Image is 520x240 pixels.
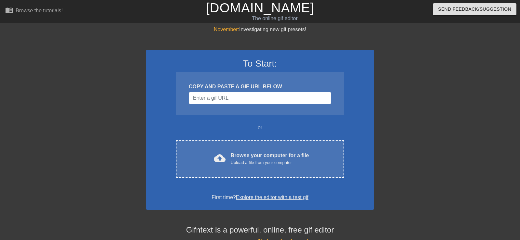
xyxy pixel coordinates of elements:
[231,159,309,166] div: Upload a file from your computer
[16,8,63,13] div: Browse the tutorials!
[146,225,374,235] h4: Gifntext is a powerful, online, free gif editor
[189,83,331,91] div: COPY AND PASTE A GIF URL BELOW
[146,26,374,33] div: Investigating new gif presets!
[163,124,357,132] div: or
[189,92,331,104] input: Username
[214,27,239,32] span: November:
[236,195,308,200] a: Explore the editor with a test gif
[5,6,13,14] span: menu_book
[433,3,516,15] button: Send Feedback/Suggestion
[176,15,373,22] div: The online gif editor
[155,194,365,201] div: First time?
[231,152,309,166] div: Browse your computer for a file
[155,58,365,69] h3: To Start:
[438,5,511,13] span: Send Feedback/Suggestion
[214,152,226,164] span: cloud_upload
[206,1,314,15] a: [DOMAIN_NAME]
[5,6,63,16] a: Browse the tutorials!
